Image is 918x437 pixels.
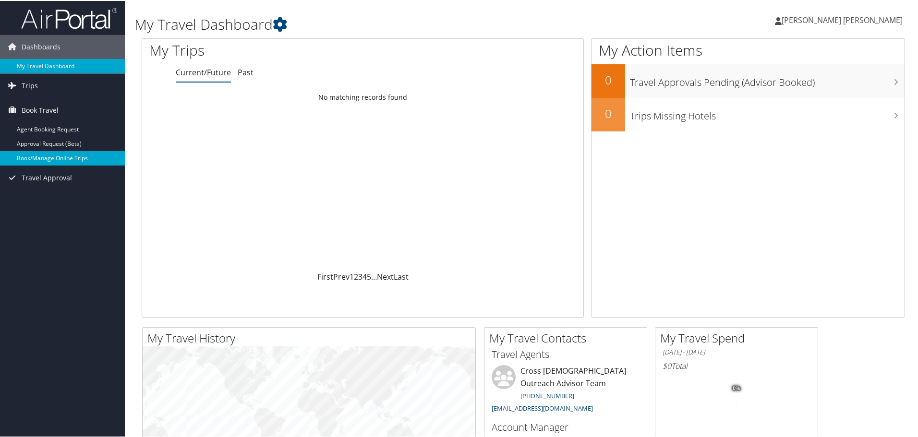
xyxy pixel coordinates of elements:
h2: My Travel Spend [660,329,818,345]
h2: 0 [592,105,625,121]
span: Dashboards [22,34,60,58]
a: Current/Future [176,66,231,77]
td: No matching records found [142,88,583,105]
img: airportal-logo.png [21,6,117,29]
a: [PHONE_NUMBER] [520,390,574,399]
span: Trips [22,73,38,97]
a: 1 [350,271,354,281]
h1: My Travel Dashboard [134,13,653,34]
tspan: 0% [733,385,740,390]
a: 2 [354,271,358,281]
h1: My Action Items [592,39,905,59]
h3: Travel Approvals Pending (Advisor Booked) [630,70,905,88]
li: Cross [DEMOGRAPHIC_DATA] Outreach Advisor Team [487,364,644,415]
a: 5 [367,271,371,281]
h6: Total [663,360,810,370]
h3: Travel Agents [492,347,640,360]
span: [PERSON_NAME] [PERSON_NAME] [782,14,903,24]
a: 3 [358,271,362,281]
h1: My Trips [149,39,392,59]
h3: Trips Missing Hotels [630,104,905,122]
h3: Account Manager [492,420,640,433]
h2: My Travel Contacts [489,329,647,345]
a: Next [377,271,394,281]
a: First [317,271,333,281]
a: Past [238,66,254,77]
a: 0Travel Approvals Pending (Advisor Booked) [592,63,905,97]
a: Last [394,271,409,281]
a: Prev [333,271,350,281]
h2: 0 [592,71,625,87]
h6: [DATE] - [DATE] [663,347,810,356]
h2: My Travel History [147,329,475,345]
a: 0Trips Missing Hotels [592,97,905,130]
span: Book Travel [22,97,59,121]
span: Travel Approval [22,165,72,189]
a: 4 [362,271,367,281]
span: … [371,271,377,281]
a: [EMAIL_ADDRESS][DOMAIN_NAME] [492,403,593,412]
a: [PERSON_NAME] [PERSON_NAME] [775,5,912,34]
span: $0 [663,360,671,370]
